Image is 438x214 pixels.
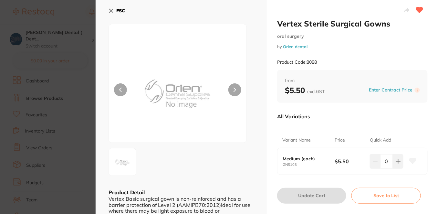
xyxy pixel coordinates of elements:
[307,89,325,94] span: excl. GST
[277,19,428,28] h2: Vertex Sterile Surgical Gowns
[415,88,420,93] label: i
[136,40,219,143] img: Zw
[277,113,310,120] p: All Variations
[370,137,391,144] p: Quick Add
[285,78,420,84] span: from
[109,5,125,16] button: ESC
[277,44,428,49] small: by
[111,150,134,174] img: Zw
[283,156,330,161] b: Medium (each)
[277,59,317,65] small: Product Code: 8088
[283,163,335,167] small: GNS103
[367,87,415,93] button: Enter Contract Price
[116,8,125,14] b: ESC
[283,44,308,49] a: Orien dental
[335,137,345,144] p: Price
[282,137,311,144] p: Variant Name
[277,34,428,39] small: oral surgery
[277,188,346,203] button: Update Cart
[109,189,145,196] b: Product Detail
[285,85,325,95] b: $5.50
[335,158,366,165] b: $5.50
[351,188,421,203] button: Save to List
